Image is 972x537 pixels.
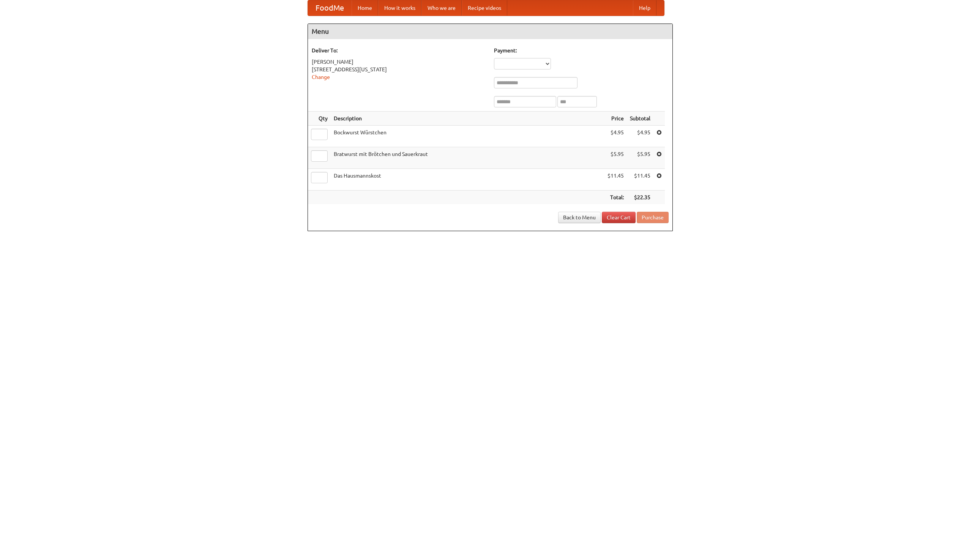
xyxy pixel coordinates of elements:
[633,0,656,16] a: Help
[312,58,486,66] div: [PERSON_NAME]
[627,147,653,169] td: $5.95
[312,47,486,54] h5: Deliver To:
[462,0,507,16] a: Recipe videos
[352,0,378,16] a: Home
[604,147,627,169] td: $5.95
[331,112,604,126] th: Description
[558,212,601,223] a: Back to Menu
[604,169,627,191] td: $11.45
[627,191,653,205] th: $22.35
[378,0,421,16] a: How it works
[602,212,636,223] a: Clear Cart
[627,112,653,126] th: Subtotal
[331,126,604,147] td: Bockwurst Würstchen
[604,112,627,126] th: Price
[494,47,669,54] h5: Payment:
[637,212,669,223] button: Purchase
[312,66,486,73] div: [STREET_ADDRESS][US_STATE]
[308,0,352,16] a: FoodMe
[604,126,627,147] td: $4.95
[308,112,331,126] th: Qty
[627,169,653,191] td: $11.45
[312,74,330,80] a: Change
[308,24,672,39] h4: Menu
[627,126,653,147] td: $4.95
[331,169,604,191] td: Das Hausmannskost
[331,147,604,169] td: Bratwurst mit Brötchen und Sauerkraut
[604,191,627,205] th: Total:
[421,0,462,16] a: Who we are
